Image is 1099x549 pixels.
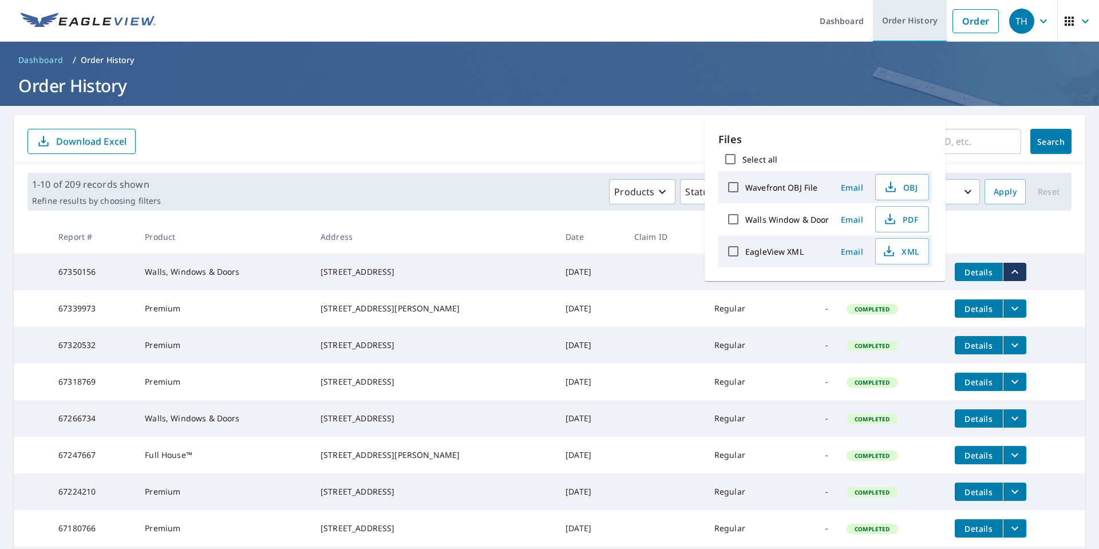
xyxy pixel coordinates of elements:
span: OBJ [883,180,919,194]
span: Email [839,214,866,225]
a: Dashboard [14,51,68,69]
div: [STREET_ADDRESS] [321,486,547,497]
td: 67318769 [49,364,136,400]
p: Download Excel [56,135,126,148]
button: detailsBtn-67247667 [955,446,1003,464]
span: Completed [848,452,896,460]
button: filesDropdownBtn-67180766 [1003,519,1026,538]
span: Details [962,450,996,461]
td: 67224210 [49,473,136,510]
th: Claim ID [625,220,705,254]
div: [STREET_ADDRESS] [321,523,547,534]
td: Walls, Windows & Doors [136,254,311,290]
div: [STREET_ADDRESS] [321,413,547,424]
span: Completed [848,415,896,423]
span: Search [1039,136,1062,147]
button: filesDropdownBtn-67266734 [1003,409,1026,428]
button: OBJ [875,174,929,200]
button: filesDropdownBtn-67224210 [1003,483,1026,501]
h1: Order History [14,74,1085,97]
td: - [782,437,837,473]
td: Premium [136,290,311,327]
th: Report # [49,220,136,254]
span: Details [962,267,996,278]
button: Products [609,179,675,204]
span: Email [839,246,866,257]
button: Email [834,179,871,196]
td: Regular [705,510,783,547]
td: Regular [705,400,783,437]
td: Regular [705,437,783,473]
label: Wavefront OBJ File [745,182,817,193]
button: Status [680,179,734,204]
p: Files [718,132,932,147]
span: Details [962,303,996,314]
td: [DATE] [556,364,625,400]
td: [DATE] [556,327,625,364]
td: [DATE] [556,437,625,473]
button: Email [834,211,871,228]
a: Order [952,9,999,33]
p: Refine results by choosing filters [32,196,161,206]
p: Status [685,185,713,199]
button: detailsBtn-67266734 [955,409,1003,428]
span: PDF [883,212,919,226]
button: filesDropdownBtn-67320532 [1003,336,1026,354]
td: 67339973 [49,290,136,327]
p: Products [614,185,654,199]
td: Regular [705,364,783,400]
td: - [782,473,837,510]
button: filesDropdownBtn-67350156 [1003,263,1026,281]
button: Apply [985,179,1026,204]
span: Details [962,487,996,497]
button: detailsBtn-67180766 [955,519,1003,538]
button: detailsBtn-67320532 [955,336,1003,354]
span: Details [962,377,996,388]
td: Regular [705,290,783,327]
td: Premium [136,364,311,400]
td: - [782,327,837,364]
td: Regular [705,473,783,510]
li: / [73,53,76,67]
td: - [782,510,837,547]
td: - [782,290,837,327]
label: Select all [742,154,777,165]
div: TH [1009,9,1034,34]
label: EagleView XML [745,246,804,257]
button: Email [834,243,871,260]
div: [STREET_ADDRESS][PERSON_NAME] [321,303,547,314]
button: XML [875,238,929,264]
span: Dashboard [18,54,64,66]
td: Premium [136,510,311,547]
div: [STREET_ADDRESS] [321,339,547,351]
td: Premium [136,473,311,510]
button: Search [1030,129,1072,154]
button: filesDropdownBtn-67339973 [1003,299,1026,318]
label: Walls Window & Door [745,214,829,225]
span: Completed [848,378,896,386]
p: 1-10 of 209 records shown [32,177,161,191]
span: Details [962,413,996,424]
p: Order History [81,54,135,66]
th: Date [556,220,625,254]
span: Completed [848,525,896,533]
td: [DATE] [556,290,625,327]
div: [STREET_ADDRESS][PERSON_NAME] [321,449,547,461]
button: filesDropdownBtn-67318769 [1003,373,1026,391]
button: PDF [875,206,929,232]
th: Product [136,220,311,254]
td: [DATE] [556,254,625,290]
span: Details [962,340,996,351]
button: detailsBtn-67350156 [955,263,1003,281]
td: Walls, Windows & Doors [136,400,311,437]
span: Email [839,182,866,193]
td: [DATE] [556,400,625,437]
button: Download Excel [27,129,136,154]
div: [STREET_ADDRESS] [321,266,547,278]
th: Address [311,220,556,254]
span: Details [962,523,996,534]
span: XML [883,244,919,258]
div: [STREET_ADDRESS] [321,376,547,388]
span: Completed [848,305,896,313]
span: Completed [848,342,896,350]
